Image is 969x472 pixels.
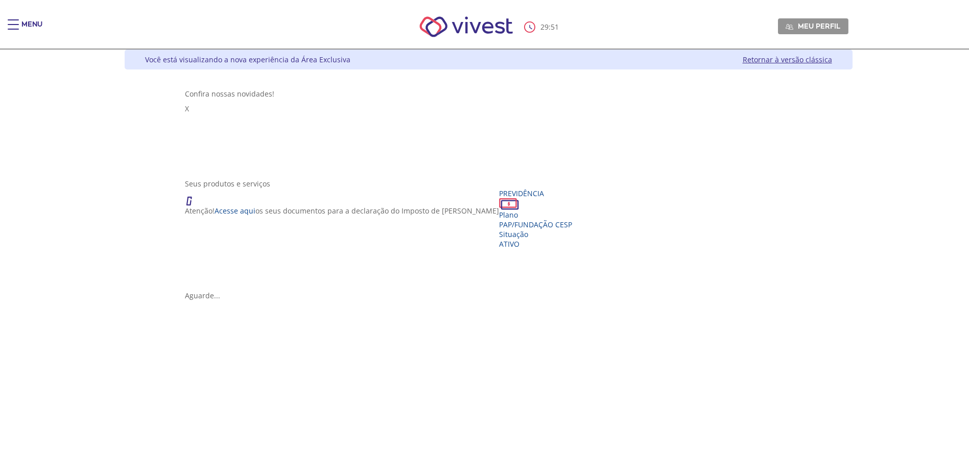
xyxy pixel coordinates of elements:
a: Meu perfil [778,18,848,34]
img: ico_dinheiro.png [499,198,519,210]
div: Seus produtos e serviços [185,179,792,188]
span: Ativo [499,239,519,249]
div: Você está visualizando a nova experiência da Área Exclusiva [145,55,350,64]
a: Retornar à versão clássica [743,55,832,64]
span: 51 [551,22,559,32]
div: Aguarde... [185,291,792,300]
span: 29 [540,22,549,32]
span: X [185,104,189,113]
a: Acesse aqui [215,206,255,216]
section: <span lang="en" dir="ltr">ProdutosCard</span> [185,179,792,300]
img: Vivest [408,5,524,49]
p: Atenção! os seus documentos para a declaração do Imposto de [PERSON_NAME] [185,206,499,216]
span: PAP/Fundação CESP [499,220,572,229]
div: Previdência [499,188,572,198]
section: <span lang="pt-BR" dir="ltr">Visualizador do Conteúdo da Web</span> 1 [185,89,792,169]
span: Meu perfil [798,21,840,31]
div: Confira nossas novidades! [185,89,792,99]
a: Previdência PlanoPAP/Fundação CESP SituaçãoAtivo [499,188,572,249]
div: Menu [21,19,42,40]
div: Plano [499,210,572,220]
div: : [524,21,561,33]
img: Meu perfil [786,23,793,31]
img: ico_atencao.png [185,188,202,206]
div: Situação [499,229,572,239]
